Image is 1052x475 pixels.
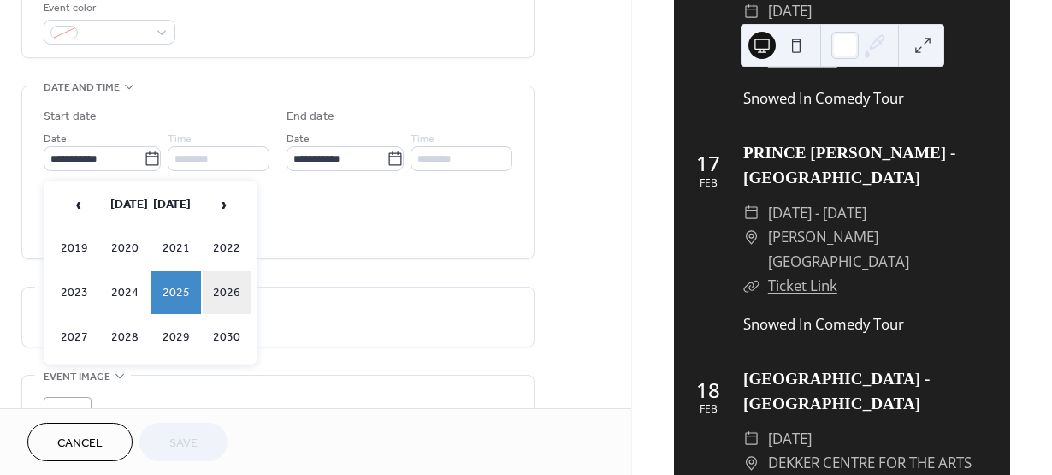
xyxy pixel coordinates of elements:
[196,187,251,222] span: ›
[743,225,759,250] div: ​
[101,271,151,314] td: 2024
[700,404,718,414] div: Feb
[151,271,201,314] td: 2025
[50,227,99,270] td: 2019
[743,87,996,109] div: Snowed In Comedy Tour
[768,225,996,274] span: [PERSON_NAME][GEOGRAPHIC_DATA]
[44,397,92,445] div: ;
[203,316,252,359] td: 2030
[768,276,837,295] a: Ticket Link
[50,271,99,314] td: 2023
[743,201,759,226] div: ​
[50,187,105,222] span: ‹
[743,427,759,452] div: ​
[44,368,110,386] span: Event image
[203,271,252,314] td: 2026
[700,178,718,188] div: Feb
[411,130,434,148] span: Time
[203,227,252,270] td: 2022
[743,274,759,299] div: ​
[27,423,133,461] button: Cancel
[108,187,193,223] th: [DATE]-[DATE]
[151,316,201,359] td: 2029
[696,153,720,174] div: 17
[287,108,334,126] div: End date
[50,316,99,359] td: 2027
[101,227,151,270] td: 2020
[57,435,103,453] span: Cancel
[768,427,812,452] span: [DATE]
[287,130,310,148] span: Date
[168,130,192,148] span: Time
[768,201,866,226] span: [DATE] - [DATE]
[743,370,930,413] a: [GEOGRAPHIC_DATA] - [GEOGRAPHIC_DATA]
[101,316,151,359] td: 2028
[44,130,67,148] span: Date
[743,313,996,335] div: Snowed In Comedy Tour
[743,144,955,187] a: PRINCE [PERSON_NAME] - [GEOGRAPHIC_DATA]
[44,79,120,97] span: Date and time
[44,108,97,126] div: Start date
[696,380,720,401] div: 18
[151,227,201,270] td: 2021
